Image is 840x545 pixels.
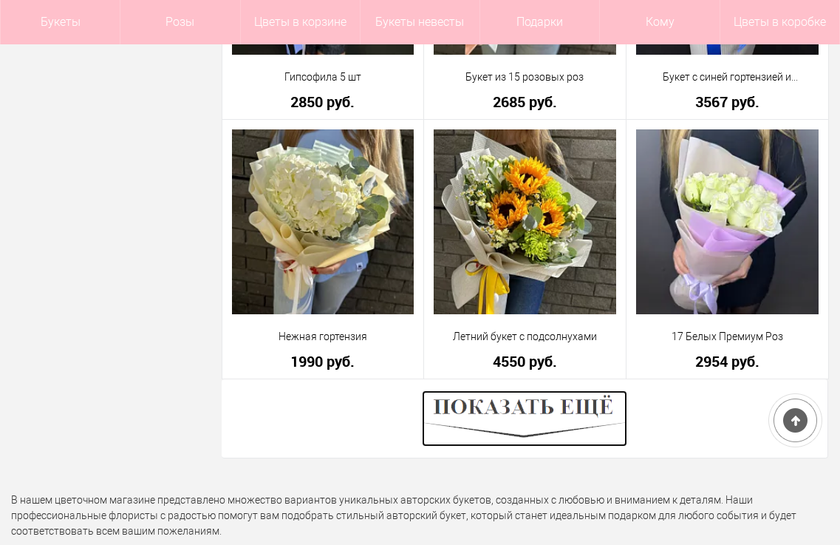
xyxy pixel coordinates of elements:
a: Букет с синей гортензией и подсолнухом [636,70,819,85]
img: Нежная гортензия [232,129,414,314]
a: 1990 руб. [232,353,414,369]
a: Букет из 15 розовых роз [434,70,616,85]
a: 2850 руб. [232,94,414,109]
a: 2954 руб. [636,353,819,369]
a: Нежная гортензия [232,329,414,345]
a: 3567 руб. [636,94,819,109]
a: 17 Белых Премиум Роз [636,329,819,345]
img: Показать ещё [422,390,627,447]
a: 4550 руб. [434,353,616,369]
a: Гипсофила 5 шт [232,70,414,85]
img: Летний букет с подсолнухами [434,129,616,314]
a: 2685 руб. [434,94,616,109]
a: Летний букет с подсолнухами [434,329,616,345]
img: 17 Белых Премиум Роз [636,129,819,314]
a: Показать ещё [422,412,627,424]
